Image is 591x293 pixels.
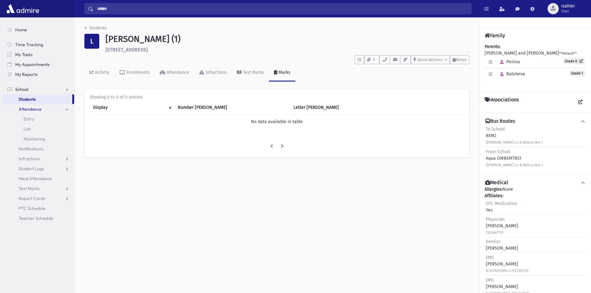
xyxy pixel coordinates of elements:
span: List [24,126,30,132]
span: Teacher Schedule [19,215,53,221]
a: Report Cards [2,193,74,203]
a: Meal Attendance [2,174,74,184]
a: Students [84,25,107,31]
a: Attendance [155,64,194,82]
div: Yes [486,200,517,213]
span: Report Cards [19,196,45,201]
div: Showing 0 to 0 of 0 entries [89,94,464,100]
span: Grade 1 [569,70,585,76]
a: Teacher Schedule [2,213,74,223]
img: AdmirePro [5,2,41,15]
span: Dentist [486,239,500,244]
a: My Tasks [2,50,74,60]
a: School [2,84,74,94]
span: Students [19,96,36,102]
span: Test Marks [19,186,40,191]
span: EMS [486,255,494,260]
span: Physician [486,217,505,222]
span: OTC Medication [486,201,517,206]
a: View all Associations [575,97,586,108]
small: ([PERSON_NAME] Ln & Walnut Ave ) [486,140,543,144]
span: Notes [456,57,467,62]
a: Students [2,94,72,104]
span: Attendance [19,106,42,112]
span: Notifications [19,146,43,152]
a: Infractions [2,154,74,164]
span: rzahler [561,4,575,9]
span: My Reports [15,72,38,77]
div: Enrollments [125,70,150,75]
div: Attendance [165,70,189,75]
a: PTC Schedule [2,203,74,213]
span: Penina [497,59,520,64]
div: Activity [94,70,110,75]
th: Display [89,100,174,115]
div: [PERSON_NAME] [486,254,529,274]
div: BEM2 [486,126,543,145]
span: Monitoring [24,136,45,142]
a: Infractions [194,64,232,82]
span: PTC Schedule [19,206,45,211]
nav: breadcrumb [84,25,107,34]
b: Allergies: [485,187,503,192]
span: My Appointments [15,62,50,67]
button: Notes [450,55,469,64]
a: Time Tracking [2,40,74,50]
button: Quick Actions [411,55,450,64]
a: My Appointments [2,60,74,69]
a: Marks [269,64,295,82]
a: Home [2,25,74,35]
span: EMS [486,277,494,283]
th: Letter Mark [290,100,390,115]
div: Marks [277,70,290,75]
a: Test Marks [232,64,269,82]
h4: Associations [485,97,519,108]
a: Notifications [2,144,74,154]
h4: Family [485,33,505,38]
a: My Reports [2,69,74,79]
h1: [PERSON_NAME] (1) [105,34,469,44]
span: Home [15,27,27,33]
div: L [84,34,99,49]
span: School [15,87,28,92]
b: Affiliates: [485,193,503,198]
span: Time Tracking [15,42,43,47]
h4: Medical [485,180,508,186]
a: Test Marks [2,184,74,193]
span: Meal Attendance [19,176,52,181]
small: ([PERSON_NAME] Ln & Walnut Ave ) [486,163,543,167]
a: Enrollments [114,64,155,82]
div: Test Marks [242,70,264,75]
a: Student Logs [2,164,74,174]
button: Medical [485,180,586,186]
div: [PERSON_NAME] [486,216,518,236]
div: [PERSON_NAME] [486,238,518,251]
span: Entry [24,116,34,122]
a: Attendance [2,104,74,114]
button: Bus Routes [485,118,586,125]
div: Aqua OWBEMTR33 [486,149,543,168]
span: Student Logs [19,166,44,171]
b: Parents: [485,44,500,49]
small: 7323647770 [486,231,503,235]
h6: [STREET_ADDRESS] [105,47,469,53]
span: Infractions [19,156,40,162]
a: Grade 8 [563,58,585,64]
span: User [561,9,575,14]
span: Quick Actions [417,57,442,62]
span: Batsheva [497,71,525,77]
h4: Bus Routes [485,118,515,125]
a: Entry [2,114,74,124]
th: Number Mark [174,100,290,115]
div: [PERSON_NAME] and [PERSON_NAME] [485,43,586,87]
input: Search [93,3,471,14]
a: Monitoring [2,134,74,144]
small: H:3475633004 C:7327307272 [486,269,529,273]
button: 2 [364,55,379,64]
span: 2 [371,57,377,63]
span: My Tasks [15,52,33,57]
div: Infractions [204,70,227,75]
td: No data available in table [89,114,464,129]
span: To School [486,127,505,132]
span: From School [486,149,510,154]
